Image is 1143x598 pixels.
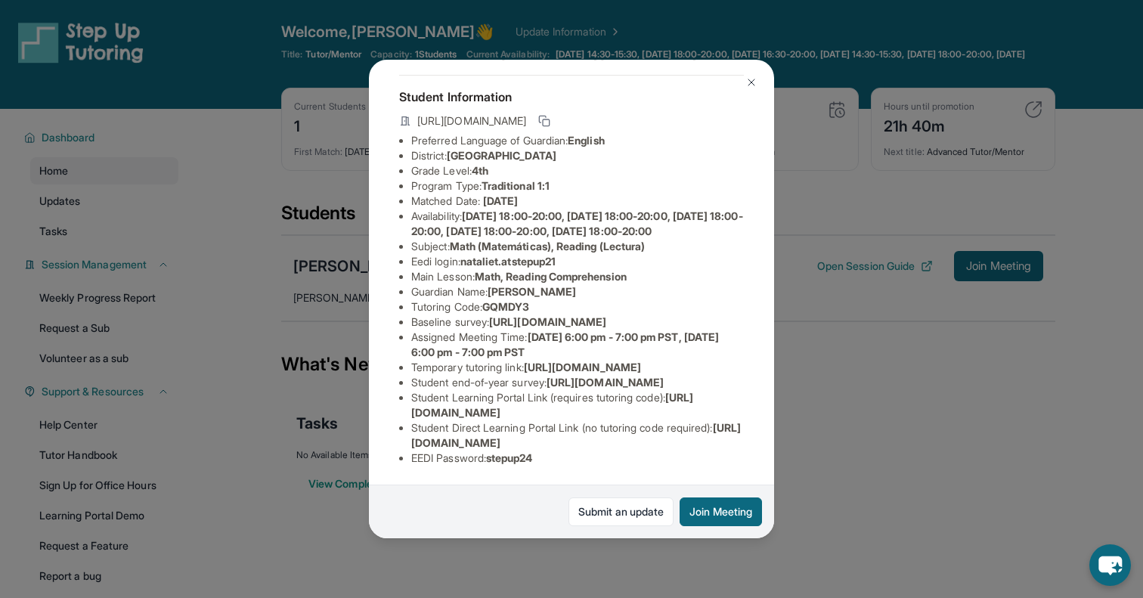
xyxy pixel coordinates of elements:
span: [URL][DOMAIN_NAME] [524,361,641,373]
span: [PERSON_NAME] [488,285,576,298]
li: Grade Level: [411,163,744,178]
li: Student end-of-year survey : [411,375,744,390]
span: GQMDY3 [482,300,529,313]
li: Program Type: [411,178,744,194]
span: [URL][DOMAIN_NAME] [489,315,606,328]
h4: Student Information [399,88,744,106]
span: Math (Matemáticas), Reading (Lectura) [450,240,646,253]
span: English [568,134,605,147]
span: [DATE] 6:00 pm - 7:00 pm PST, [DATE] 6:00 pm - 7:00 pm PST [411,330,719,358]
img: Close Icon [745,76,757,88]
li: Guardian Name : [411,284,744,299]
li: Matched Date: [411,194,744,209]
span: 4th [472,164,488,177]
span: Math, Reading Comprehension [475,270,627,283]
li: Student Learning Portal Link (requires tutoring code) : [411,390,744,420]
button: chat-button [1089,544,1131,586]
li: Assigned Meeting Time : [411,330,744,360]
li: Tutoring Code : [411,299,744,314]
li: District: [411,148,744,163]
span: [DATE] 18:00-20:00, [DATE] 18:00-20:00, [DATE] 18:00-20:00, [DATE] 18:00-20:00, [DATE] 18:00-20:00 [411,209,743,237]
button: Copy link [535,112,553,130]
span: [DATE] [483,194,518,207]
a: Submit an update [568,497,674,526]
span: nataliet.atstepup21 [460,255,556,268]
li: Student Direct Learning Portal Link (no tutoring code required) : [411,420,744,451]
li: Main Lesson : [411,269,744,284]
li: Baseline survey : [411,314,744,330]
li: Subject : [411,239,744,254]
button: Join Meeting [680,497,762,526]
span: [GEOGRAPHIC_DATA] [447,149,556,162]
li: Preferred Language of Guardian: [411,133,744,148]
span: [URL][DOMAIN_NAME] [547,376,664,389]
span: Traditional 1:1 [482,179,550,192]
li: Eedi login : [411,254,744,269]
span: stepup24 [486,451,533,464]
li: Temporary tutoring link : [411,360,744,375]
li: Availability: [411,209,744,239]
span: [URL][DOMAIN_NAME] [417,113,526,129]
li: EEDI Password : [411,451,744,466]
